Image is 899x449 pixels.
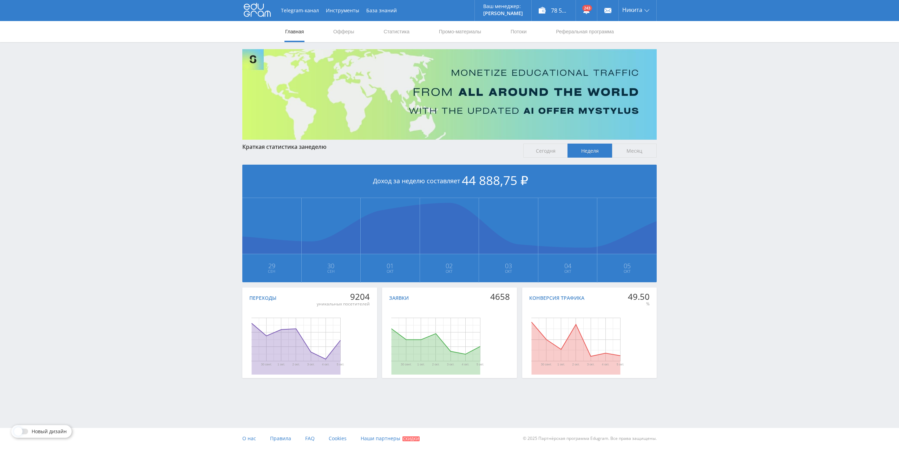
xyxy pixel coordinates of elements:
p: [PERSON_NAME] [483,11,523,16]
text: 1 окт. [277,363,285,367]
a: Промо-материалы [438,21,482,42]
text: 30 сент. [401,363,412,367]
text: 5 окт. [337,363,344,367]
span: 29 [243,263,301,269]
img: Banner [242,49,657,140]
text: 4 окт. [462,363,469,367]
span: Правила [270,435,291,442]
div: % [628,301,650,307]
span: Сен [302,269,360,274]
span: 02 [420,263,479,269]
text: 4 окт. [602,363,609,367]
span: 04 [539,263,597,269]
text: 2 окт. [572,363,579,367]
text: 3 окт. [307,363,315,367]
div: 9204 [317,292,370,302]
div: Конверсия трафика [529,295,584,301]
text: 5 окт. [617,363,624,367]
span: Сегодня [523,144,568,158]
span: О нас [242,435,256,442]
a: Главная [284,21,304,42]
div: Краткая статистика за [242,144,516,150]
text: 1 окт. [557,363,565,367]
div: Заявки [389,295,409,301]
text: 5 окт. [477,363,484,367]
span: Окт [539,269,597,274]
div: Доход за неделю составляет [242,165,657,198]
span: 44 888,75 ₽ [462,172,528,189]
text: 2 окт. [293,363,300,367]
span: 05 [598,263,656,269]
text: 2 окт. [432,363,440,367]
svg: Диаграмма. [228,304,363,375]
span: 03 [479,263,538,269]
text: 30 сент. [261,363,272,367]
span: Сен [243,269,301,274]
span: Месяц [612,144,657,158]
span: Cookies [329,435,347,442]
span: Окт [420,269,479,274]
span: Никита [622,7,642,13]
a: Потоки [510,21,527,42]
span: Скидки [402,436,420,441]
text: 3 окт. [587,363,594,367]
a: Cookies [329,428,347,449]
a: О нас [242,428,256,449]
div: 49.50 [628,292,650,302]
span: FAQ [305,435,315,442]
a: Офферы [333,21,355,42]
span: Новый дизайн [32,429,67,434]
a: Статистика [383,21,410,42]
text: 3 окт. [447,363,454,367]
div: © 2025 Партнёрская программа Edugram. Все права защищены. [453,428,657,449]
p: Ваш менеджер: [483,4,523,9]
a: Наши партнеры Скидки [361,428,420,449]
span: неделю [305,143,327,151]
span: Окт [598,269,656,274]
text: 30 сент. [541,363,552,367]
a: Правила [270,428,291,449]
svg: Диаграмма. [368,304,503,375]
text: 1 окт. [418,363,425,367]
div: 4658 [490,292,510,302]
span: 01 [361,263,419,269]
div: уникальных посетителей [317,301,370,307]
span: 30 [302,263,360,269]
span: Окт [361,269,419,274]
svg: Диаграмма. [508,304,643,375]
text: 4 окт. [322,363,329,367]
span: Окт [479,269,538,274]
span: Неделя [567,144,612,158]
a: FAQ [305,428,315,449]
span: Наши партнеры [361,435,400,442]
a: Реферальная программа [555,21,615,42]
div: Переходы [249,295,276,301]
